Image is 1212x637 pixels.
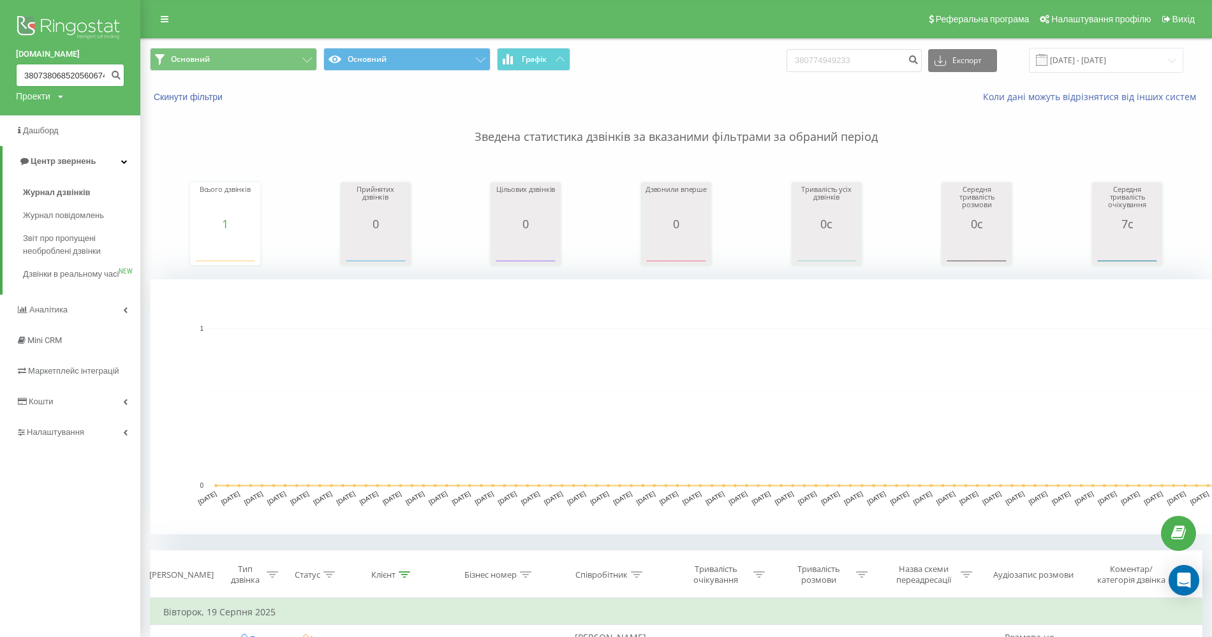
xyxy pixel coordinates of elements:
[497,490,518,506] text: [DATE]
[243,490,264,506] text: [DATE]
[1120,490,1141,506] text: [DATE]
[945,230,1009,268] svg: A chart.
[31,156,96,166] span: Центр звернень
[543,490,564,506] text: [DATE]
[575,569,628,580] div: Співробітник
[795,230,859,268] svg: A chart.
[889,564,957,585] div: Назва схеми переадресації
[16,48,124,61] a: [DOMAIN_NAME]
[344,186,408,217] div: Прийнятих дзвінків
[958,490,979,506] text: [DATE]
[1051,490,1072,506] text: [DATE]
[774,490,795,506] text: [DATE]
[566,490,587,506] text: [DATE]
[795,186,859,217] div: Тривалість усіх дзвінків
[797,490,818,506] text: [DATE]
[1143,490,1164,506] text: [DATE]
[23,126,59,135] span: Дашборд
[785,564,853,585] div: Тривалість розмови
[151,599,1202,625] td: Вівторок, 19 Серпня 2025
[912,490,933,506] text: [DATE]
[843,490,864,506] text: [DATE]
[889,490,910,506] text: [DATE]
[1189,490,1210,506] text: [DATE]
[682,564,750,585] div: Тривалість очікування
[371,569,395,580] div: Клієнт
[936,14,1030,24] span: Реферальна програма
[644,186,708,217] div: Дзвонили вперше
[344,230,408,268] div: A chart.
[23,186,91,199] span: Журнал дзвінків
[644,230,708,268] svg: A chart.
[404,490,425,506] text: [DATE]
[23,181,140,204] a: Журнал дзвінків
[464,569,517,580] div: Бізнес номер
[1094,564,1169,585] div: Коментар/категорія дзвінка
[522,55,547,64] span: Графік
[928,49,997,72] button: Експорт
[795,217,859,230] div: 0с
[171,54,210,64] span: Основний
[29,305,68,314] span: Аналiтика
[658,490,679,506] text: [DATE]
[312,490,333,506] text: [DATE]
[27,427,84,437] span: Налаштування
[227,564,263,585] div: Тип дзвінка
[1095,186,1159,217] div: Середня тривалість очікування
[266,490,287,506] text: [DATE]
[474,490,495,506] text: [DATE]
[1095,217,1159,230] div: 7с
[494,217,558,230] div: 0
[1051,14,1151,24] span: Налаштування профілю
[193,230,257,268] svg: A chart.
[751,490,772,506] text: [DATE]
[945,186,1009,217] div: Середня тривалість розмови
[358,490,380,506] text: [DATE]
[1095,230,1159,268] svg: A chart.
[681,490,702,506] text: [DATE]
[993,569,1074,580] div: Аудіозапис розмови
[289,490,310,506] text: [DATE]
[23,204,140,227] a: Журнал повідомлень
[27,335,62,345] span: Mini CRM
[494,230,558,268] svg: A chart.
[344,217,408,230] div: 0
[28,366,119,376] span: Маркетплейс інтеграцій
[820,490,841,506] text: [DATE]
[450,490,471,506] text: [DATE]
[16,64,124,87] input: Пошук за номером
[29,397,53,406] span: Кошти
[704,490,725,506] text: [DATE]
[866,490,887,506] text: [DATE]
[1097,490,1118,506] text: [DATE]
[200,325,203,332] text: 1
[23,227,140,263] a: Звіт про пропущені необроблені дзвінки
[945,217,1009,230] div: 0с
[381,490,403,506] text: [DATE]
[494,186,558,217] div: Цільових дзвінків
[612,490,633,506] text: [DATE]
[520,490,541,506] text: [DATE]
[16,90,50,103] div: Проекти
[644,217,708,230] div: 0
[323,48,491,71] button: Основний
[1169,565,1199,596] div: Open Intercom Messenger
[16,13,124,45] img: Ringostat logo
[589,490,610,506] text: [DATE]
[1172,14,1195,24] span: Вихід
[200,482,203,489] text: 0
[150,48,317,71] button: Основний
[787,49,922,72] input: Пошук за номером
[23,268,119,281] span: Дзвінки в реальному часі
[295,569,320,580] div: Статус
[1005,490,1026,506] text: [DATE]
[497,48,570,71] button: Графік
[150,103,1202,145] p: Зведена статистика дзвінків за вказаними фільтрами за обраний період
[197,490,218,506] text: [DATE]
